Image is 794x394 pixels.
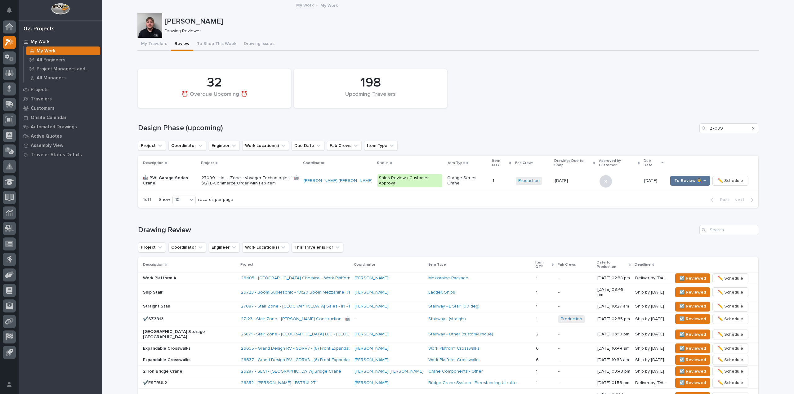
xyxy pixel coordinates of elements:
[8,7,16,17] div: Notifications
[138,226,697,235] h1: Drawing Review
[597,287,631,298] p: [DATE] 09:48 am
[193,38,240,51] button: To Shop This Week
[635,315,665,322] p: Ship by [DATE]
[31,152,82,158] p: Traveler Status Details
[712,343,748,353] button: ✏️ Schedule
[536,315,539,322] p: 1
[428,261,446,268] p: Item Type
[19,37,102,46] a: My Work
[37,66,98,72] p: Project Managers and Engineers
[138,141,166,151] button: Project
[679,275,706,282] span: ☑️ Reviewed
[143,290,236,295] p: Ship Stair
[597,346,631,351] p: [DATE] 10:44 am
[558,304,592,309] p: -
[732,197,758,203] button: Next
[679,368,706,375] span: ☑️ Reviewed
[165,17,757,26] p: [PERSON_NAME]
[558,346,592,351] p: -
[19,150,102,159] a: Traveler Status Details
[137,38,171,51] button: My Travelers
[241,332,443,337] a: 25871 - Stair Zone - [GEOGRAPHIC_DATA] LLC - [GEOGRAPHIC_DATA] Storage - [GEOGRAPHIC_DATA]
[597,369,631,374] p: [DATE] 03:43 pm
[355,290,388,295] a: [PERSON_NAME]
[149,75,280,91] div: 32
[31,134,62,139] p: Active Quotes
[292,141,324,151] button: Due Date
[143,380,236,386] p: ✔️FSTRUL2
[168,141,206,151] button: Coordinator
[712,366,748,376] button: ✏️ Schedule
[716,197,729,203] span: Back
[706,197,732,203] button: Back
[320,2,338,8] p: My Work
[675,355,710,365] button: ☑️ Reviewed
[202,175,299,186] p: 27099 - Hoist Zone - Voyager Technologies - 🤖 (v2) E-Commerce Order with Fab Item
[159,197,170,202] p: Show
[303,160,324,166] p: Coordinator
[675,287,710,297] button: ☑️ Reviewed
[561,317,582,322] a: Production
[143,276,236,281] p: Work Platform A
[241,346,379,351] a: 26635 - Grand Design RV - GDRV7 - (6) Front Expandable Crosswalks
[675,330,710,339] button: ☑️ Reviewed
[138,312,758,326] tr: ✔️SZ381327123 - Stair Zone - [PERSON_NAME] Construction - 🤖 (v2) E-Commerce Order with Fab Item -...
[240,38,278,51] button: Drawing Issues
[536,356,540,363] p: 6
[536,330,540,337] p: 2
[492,157,508,169] p: Item QTY
[635,345,665,351] p: Ship by [DATE]
[712,302,748,312] button: ✏️ Schedule
[428,369,483,374] a: Crane Components - Other
[558,276,592,281] p: -
[241,357,379,363] a: 26637 - Grand Design RV - GDRV8 - (6) Front Expandable Crosswalks
[31,106,55,111] p: Customers
[536,345,540,351] p: 6
[635,368,665,374] p: Ship by [DATE]
[536,289,539,295] p: 1
[24,64,102,73] a: Project Managers and Engineers
[670,176,710,186] button: To Review 👨‍🏭 →
[138,366,758,377] tr: 2 Ton Bridge Crane26287 - SECI - [GEOGRAPHIC_DATA] Bridge Crane [PERSON_NAME] [PERSON_NAME] Crane...
[675,314,710,324] button: ☑️ Reviewed
[558,332,592,337] p: -
[242,242,289,252] button: Work Location(s)
[718,315,743,323] span: ✏️ Schedule
[644,157,660,169] p: Due Date
[635,289,665,295] p: Ship by [DATE]
[241,380,316,386] a: 26852 - [PERSON_NAME] - FSTRUL2T
[143,346,236,351] p: Expandable Crosswalks
[24,73,102,82] a: All Managers
[712,176,748,186] button: ✏️ Schedule
[597,304,631,309] p: [DATE] 10:27 am
[355,317,423,322] p: -
[428,276,468,281] a: Mezzanine Package
[31,143,63,148] p: Assembly View
[355,276,388,281] a: [PERSON_NAME]
[31,39,50,45] p: My Work
[679,356,706,364] span: ☑️ Reviewed
[19,141,102,150] a: Assembly View
[305,91,436,104] div: Upcoming Travelers
[201,160,214,166] p: Project
[19,104,102,113] a: Customers
[555,177,569,184] p: [DATE]
[558,380,592,386] p: -
[355,380,388,386] a: [PERSON_NAME]
[354,261,375,268] p: Coordinator
[198,197,233,202] p: records per page
[138,192,156,207] p: 1 of 1
[355,369,423,374] a: [PERSON_NAME] [PERSON_NAME]
[718,331,743,338] span: ✏️ Schedule
[428,332,493,337] a: Stairway - Other (custom/unique)
[143,261,163,268] p: Description
[138,284,758,301] tr: Ship Stair26723 - Boom Supersonic - 18x20 Boom Mezzanine R1 [PERSON_NAME] Ladder, Ships 11 -[DATE...
[138,377,758,389] tr: ✔️FSTRUL226852 - [PERSON_NAME] - FSTRUL2T [PERSON_NAME] Bridge Crane System - Freestanding Ultral...
[304,178,372,184] a: [PERSON_NAME] [PERSON_NAME]
[428,346,480,351] a: Work Platform Crosswalks
[143,304,236,309] p: Straight Stair
[635,274,669,281] p: Deliver by [DATE]
[597,332,631,337] p: [DATE] 03:10 pm
[712,355,748,365] button: ✏️ Schedule
[241,369,341,374] a: 26287 - SECI - [GEOGRAPHIC_DATA] Bridge Crane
